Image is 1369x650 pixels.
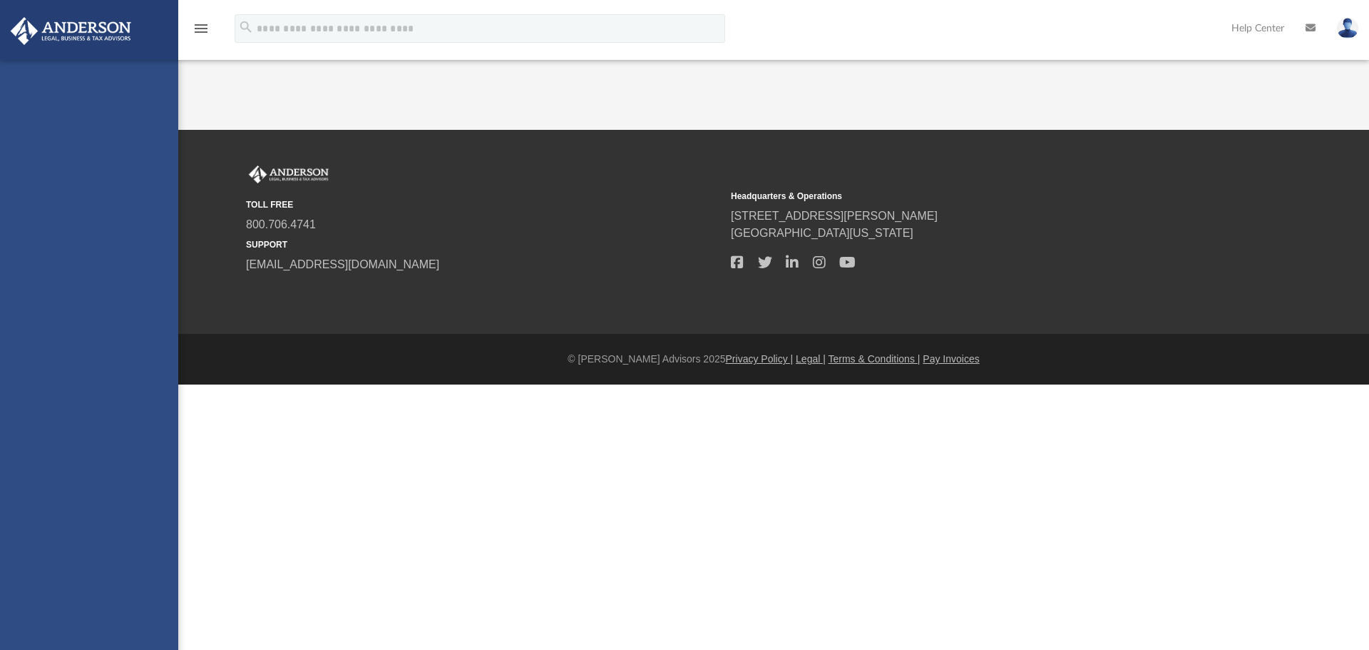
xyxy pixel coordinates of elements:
a: Terms & Conditions | [829,353,921,365]
small: TOLL FREE [246,198,721,211]
i: menu [193,20,210,37]
i: search [238,19,254,35]
div: © [PERSON_NAME] Advisors 2025 [178,352,1369,367]
a: 800.706.4741 [246,218,316,230]
a: Pay Invoices [923,353,979,365]
small: Headquarters & Operations [731,190,1206,203]
img: User Pic [1337,18,1358,39]
a: [STREET_ADDRESS][PERSON_NAME] [731,210,938,222]
a: Legal | [796,353,826,365]
img: Anderson Advisors Platinum Portal [6,17,135,45]
a: [GEOGRAPHIC_DATA][US_STATE] [731,227,913,239]
img: Anderson Advisors Platinum Portal [246,166,332,184]
a: [EMAIL_ADDRESS][DOMAIN_NAME] [246,258,439,270]
small: SUPPORT [246,238,721,251]
a: menu [193,27,210,37]
a: Privacy Policy | [726,353,794,365]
